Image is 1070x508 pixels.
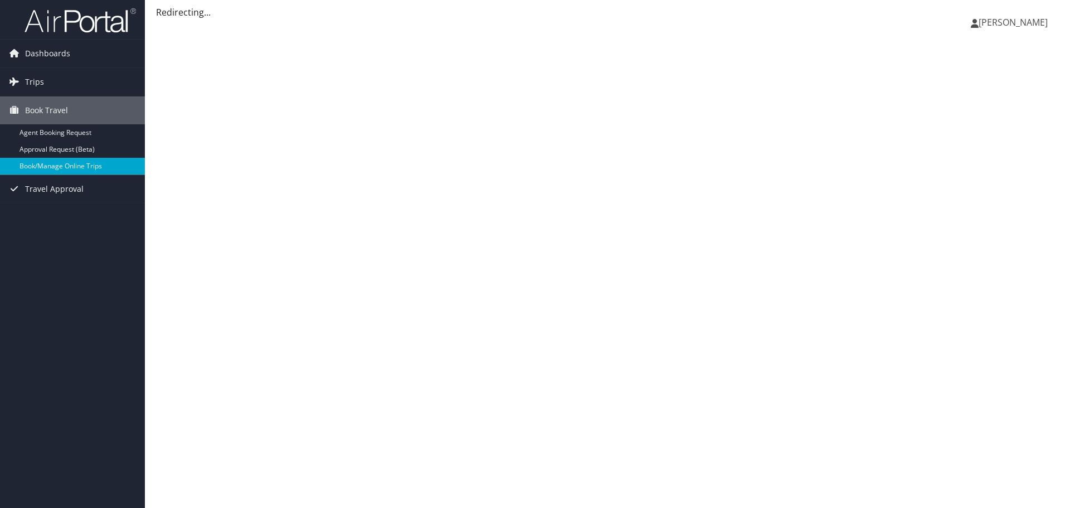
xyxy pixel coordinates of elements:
[25,7,136,33] img: airportal-logo.png
[25,175,84,203] span: Travel Approval
[979,16,1048,28] span: [PERSON_NAME]
[25,96,68,124] span: Book Travel
[25,40,70,67] span: Dashboards
[156,6,1059,19] div: Redirecting...
[25,68,44,96] span: Trips
[971,6,1059,39] a: [PERSON_NAME]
